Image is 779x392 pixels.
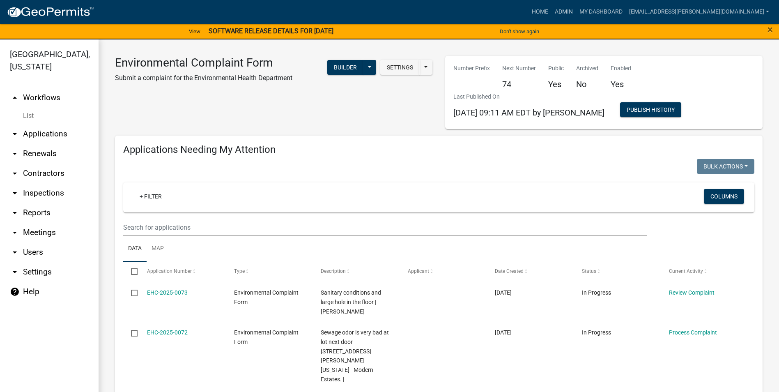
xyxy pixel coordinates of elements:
[10,168,20,178] i: arrow_drop_down
[611,64,631,73] p: Enabled
[123,219,647,236] input: Search for applications
[768,25,773,35] button: Close
[321,268,346,274] span: Description
[552,4,576,20] a: Admin
[400,262,487,281] datatable-header-cell: Applicant
[661,262,748,281] datatable-header-cell: Current Activity
[115,56,292,70] h3: Environmental Complaint Form
[408,268,429,274] span: Applicant
[10,129,20,139] i: arrow_drop_down
[495,268,524,274] span: Date Created
[10,149,20,159] i: arrow_drop_down
[453,108,604,118] span: [DATE] 09:11 AM EDT by [PERSON_NAME]
[313,262,400,281] datatable-header-cell: Description
[620,107,681,113] wm-modal-confirm: Workflow Publish History
[620,102,681,117] button: Publish History
[147,268,192,274] span: Application Number
[380,60,420,75] button: Settings
[576,4,626,20] a: My Dashboard
[10,228,20,238] i: arrow_drop_down
[10,267,20,277] i: arrow_drop_down
[209,27,333,35] strong: SOFTWARE RELEASE DETAILS FOR [DATE]
[186,25,204,38] a: View
[697,159,754,174] button: Bulk Actions
[582,329,611,336] span: In Progress
[10,247,20,257] i: arrow_drop_down
[234,289,299,305] span: Environmental Complaint Form
[453,92,604,101] p: Last Published On
[133,189,168,204] a: + Filter
[576,79,598,89] h5: No
[495,289,512,296] span: 10/06/2025
[669,289,715,296] a: Review Complaint
[548,79,564,89] h5: Yes
[582,289,611,296] span: In Progress
[496,25,542,38] button: Don't show again
[548,64,564,73] p: Public
[574,262,661,281] datatable-header-cell: Status
[226,262,313,281] datatable-header-cell: Type
[626,4,772,20] a: [EMAIL_ADDRESS][PERSON_NAME][DOMAIN_NAME]
[234,268,245,274] span: Type
[123,236,147,262] a: Data
[669,268,703,274] span: Current Activity
[139,262,226,281] datatable-header-cell: Application Number
[10,208,20,218] i: arrow_drop_down
[611,79,631,89] h5: Yes
[10,93,20,103] i: arrow_drop_up
[147,236,169,262] a: Map
[576,64,598,73] p: Archived
[10,188,20,198] i: arrow_drop_down
[321,329,389,383] span: Sewage odor is very bad at lot next door - 2700 N. Washington lot 117 - Modern Estates. |
[669,329,717,336] a: Process Complaint
[495,329,512,336] span: 10/03/2025
[147,289,188,296] a: EHC-2025-0073
[529,4,552,20] a: Home
[582,268,596,274] span: Status
[10,287,20,297] i: help
[234,329,299,345] span: Environmental Complaint Form
[115,73,292,83] p: Submit a complaint for the Environmental Health Department
[453,64,490,73] p: Number Prefix
[487,262,574,281] datatable-header-cell: Date Created
[704,189,744,204] button: Columns
[327,60,363,75] button: Builder
[147,329,188,336] a: EHC-2025-0072
[321,289,381,315] span: Sanitary conditions and large hole in the floor | Samantha Milburn
[768,24,773,35] span: ×
[123,262,139,281] datatable-header-cell: Select
[123,144,754,156] h4: Applications Needing My Attention
[502,64,536,73] p: Next Number
[502,79,536,89] h5: 74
